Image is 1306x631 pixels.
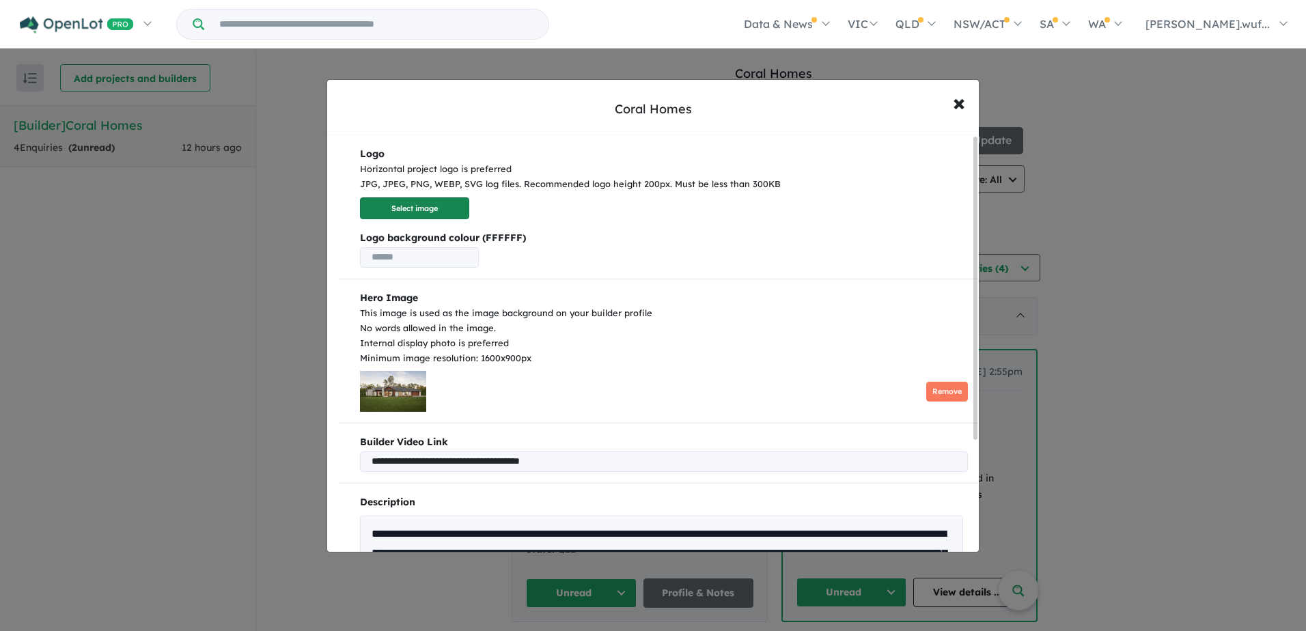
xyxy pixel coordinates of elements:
img: Coral%20Homes___1756166149.jpg [360,371,426,412]
div: This image is used as the image background on your builder profile No words allowed in the image.... [360,306,968,365]
button: Remove [926,382,968,402]
b: Logo [360,148,385,160]
div: Horizontal project logo is preferred JPG, JPEG, PNG, WEBP, SVG log files. Recommended logo height... [360,162,968,192]
b: Hero Image [360,292,418,304]
p: Description [360,494,968,511]
img: Openlot PRO Logo White [20,16,134,33]
b: Logo background colour (FFFFFF) [360,230,968,247]
span: × [953,87,965,117]
span: [PERSON_NAME].wuf... [1145,17,1270,31]
div: Coral Homes [615,100,692,118]
button: Select image [360,197,469,220]
input: Try estate name, suburb, builder or developer [207,10,546,39]
b: Builder Video Link [360,434,968,451]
